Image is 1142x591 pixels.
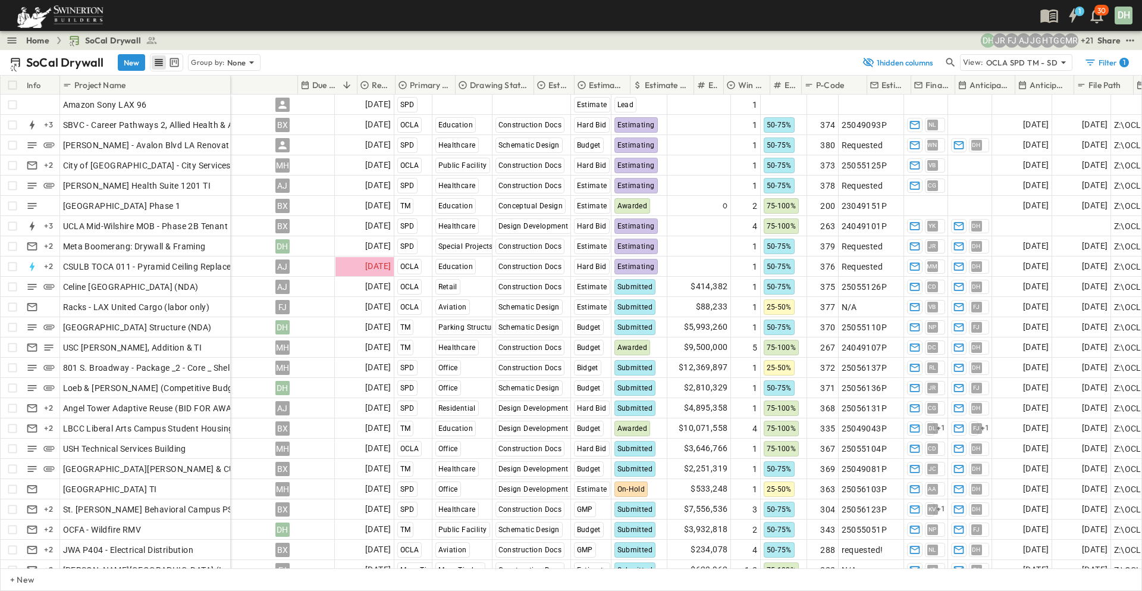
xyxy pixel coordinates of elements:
span: [DATE] [1023,340,1049,354]
span: Construction Docs [498,262,562,271]
span: OCLA [400,283,419,291]
span: FJ [973,387,980,388]
span: SPD [400,384,415,392]
span: Awarded [617,202,648,210]
div: Gerrad Gerber (gerrad.gerber@swinerton.com) [1052,33,1066,48]
span: 1 [752,301,757,313]
span: OCLA [400,303,419,311]
a: Home [26,35,49,46]
div: Anthony Jimenez (anthony.jimenez@swinerton.com) [1016,33,1031,48]
div: AJ [275,259,290,274]
p: + 21 [1081,35,1093,46]
div: + 3 [42,118,56,132]
span: 75-100% [767,202,796,210]
span: 50-75% [767,141,792,149]
span: $2,810,329 [684,381,728,395]
p: Group by: [191,57,225,68]
span: CD [928,286,937,287]
span: 25056136P [842,382,887,394]
span: [DATE] [1082,118,1108,132]
span: [DATE] [365,320,391,334]
span: 1 [752,160,757,171]
div: Info [27,68,41,102]
span: [DATE] [365,199,391,212]
span: Healthcare [438,343,476,352]
span: [DATE] [1082,361,1108,374]
span: Estimating [617,141,655,149]
span: [DATE] [1082,300,1108,314]
p: Win Probability [738,79,764,91]
span: RL [929,367,936,368]
div: DH [275,381,290,395]
span: $12,369,897 [679,361,727,374]
span: City of [GEOGRAPHIC_DATA] - City Services Building [63,160,265,171]
p: SoCal Drywall [26,54,103,71]
span: [DATE] [1023,138,1049,152]
span: Estimating [617,222,655,230]
button: kanban view [167,55,181,70]
span: 25-50% [767,364,792,372]
span: [DATE] [365,361,391,374]
span: Submitted [617,283,653,291]
span: Angel Tower Adaptive Reuse (BID FOR AWARD) [63,402,246,414]
span: 375 [820,281,835,293]
span: Healthcare [438,222,476,230]
nav: breadcrumbs [26,35,165,46]
div: Daryll Hayward (daryll.hayward@swinerton.com) [981,33,995,48]
span: Hard Bid [577,262,607,271]
span: 25055110P [842,321,887,333]
p: Estimate Type [548,79,568,91]
h6: 1 [1123,58,1125,67]
div: DH [1115,7,1132,24]
h6: 1 [1078,7,1081,16]
div: + 2 [42,401,56,415]
span: OCLA [400,121,419,129]
span: MM [927,266,938,267]
span: DH [972,226,981,226]
span: Schematic Design [498,384,560,392]
span: Requested [842,180,883,192]
span: Schematic Design [498,141,560,149]
div: 0 [668,196,730,215]
span: Construction Docs [498,364,562,372]
span: Education [438,262,473,271]
span: [DATE] [365,340,391,354]
span: 4 [752,220,757,232]
span: Schematic Design [498,303,560,311]
span: SPD [400,182,415,190]
span: Estimating [617,262,655,271]
span: VB [928,307,936,307]
span: [GEOGRAPHIC_DATA] Phase 1 [63,200,181,212]
span: Submitted [617,323,653,332]
div: MH [275,340,290,355]
a: SoCal Drywall [68,35,158,46]
div: DH [275,320,290,334]
span: Education [438,121,473,129]
span: 5 [752,342,757,354]
div: Owner [194,76,298,95]
span: Design Development [498,222,569,230]
span: 380 [820,139,835,151]
span: [DATE] [1023,179,1049,192]
span: Budget [577,343,601,352]
span: N/A [842,301,857,313]
p: None [227,57,246,68]
span: [DATE] [1082,340,1108,354]
span: 1 [752,240,757,252]
span: Bidget [577,364,598,372]
p: Anticipated Finish [1030,79,1068,91]
span: TM [400,343,411,352]
span: [DATE] [1082,158,1108,172]
span: SPD [400,404,415,412]
p: Final Reviewer [925,79,949,91]
span: Budget [577,141,601,149]
div: Share [1097,35,1121,46]
div: + 2 [42,239,56,254]
span: 1 [752,321,757,333]
span: 370 [820,321,835,333]
span: DH [972,266,981,267]
span: [DATE] [365,259,391,273]
span: [DATE] [1082,138,1108,152]
span: [DATE] [1082,199,1108,212]
span: Lead [617,101,634,109]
